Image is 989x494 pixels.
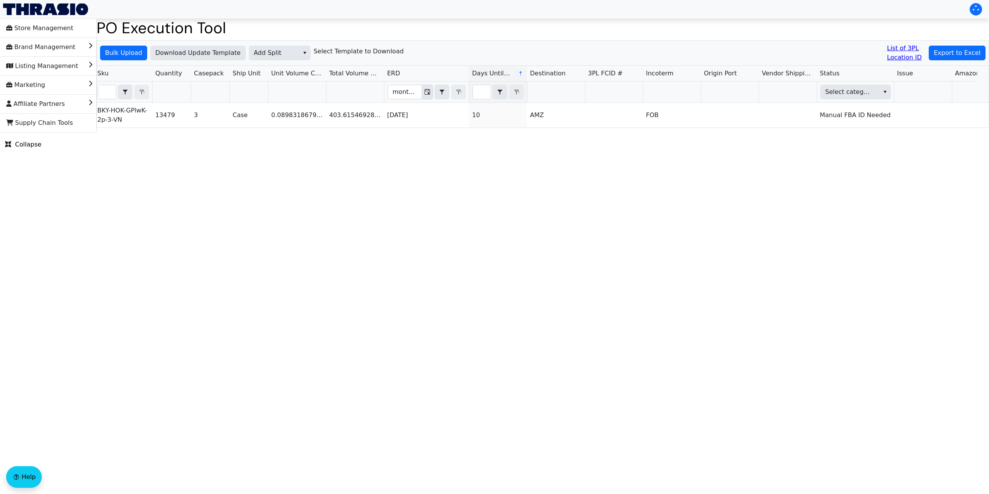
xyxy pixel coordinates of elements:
span: Store Management [6,22,73,34]
span: Casepack [194,69,224,78]
span: Unit Volume CBM [271,69,323,78]
span: Brand Management [6,41,75,53]
input: Filter [388,85,421,99]
span: Supply Chain Tools [6,117,73,129]
button: Toggle calendar [421,85,433,99]
span: 3PL FCID # [588,69,623,78]
th: Filter [469,82,527,103]
button: select [435,85,449,99]
span: Collapse [5,140,41,149]
td: FOB [643,103,701,128]
span: Bulk Upload [105,48,142,58]
td: 403.6154692838639 [326,103,384,128]
span: Select category [825,87,873,97]
input: Filter [98,85,116,99]
span: Add Split [254,48,294,58]
span: Vendor Shipping Address [762,69,814,78]
span: Total Volume CBM [329,69,381,78]
img: Thrasio Logo [3,3,88,15]
td: BKY-HOK-GPlwK-2p-3-VN [94,103,152,128]
span: Marketing [6,79,45,91]
span: Download Update Template [155,48,241,58]
td: 3 [191,103,229,128]
span: Status [820,69,839,78]
span: Help [22,472,36,482]
button: Download Update Template [150,46,246,60]
a: List of 3PL Location ID [887,44,926,62]
th: Filter [94,82,152,103]
span: Sku [97,69,109,78]
button: Export to Excel [929,46,986,60]
span: Quantity [155,69,182,78]
td: Case [229,103,268,128]
th: Filter [817,82,894,103]
span: Affiliate Partners [6,98,65,110]
span: Days Until ERD [472,69,512,78]
span: Choose Operator [493,85,507,99]
button: select [879,85,890,99]
h1: PO Execution Tool [97,19,989,37]
span: Export to Excel [934,48,981,58]
span: Listing Management [6,60,78,72]
span: Issue [897,69,913,78]
td: [DATE] [384,103,469,128]
span: Choose Operator [435,85,449,99]
button: select [493,85,507,99]
button: select [299,46,310,60]
button: Bulk Upload [100,46,147,60]
button: Help floatingactionbutton [6,466,42,488]
span: Origin Port [704,69,737,78]
td: 0.08983186792816288 [268,103,326,128]
th: Filter [384,82,469,103]
span: Destination [530,69,566,78]
td: Manual FBA ID Needed [817,103,894,128]
span: ERD [387,69,400,78]
h6: Select Template to Download [314,48,404,55]
td: AMZ [527,103,585,128]
span: Incoterm [646,69,673,78]
td: 13479 [152,103,191,128]
span: Ship Unit [233,69,261,78]
td: 10 [469,103,527,128]
input: Filter [473,85,491,99]
span: Choose Operator [118,85,133,99]
button: select [118,85,132,99]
